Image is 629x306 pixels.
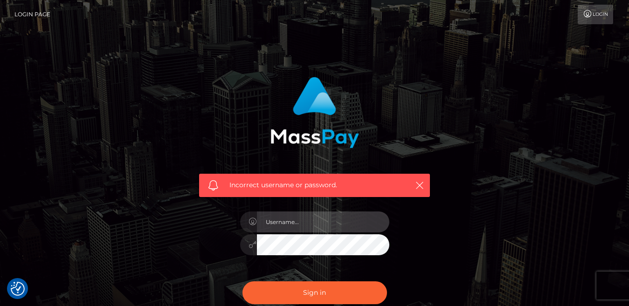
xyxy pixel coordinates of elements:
button: Consent Preferences [11,282,25,296]
button: Sign in [242,281,387,304]
a: Login [578,5,613,24]
img: Revisit consent button [11,282,25,296]
img: MassPay Login [270,77,359,148]
a: Login Page [14,5,50,24]
span: Incorrect username or password. [229,180,400,190]
input: Username... [257,211,389,232]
